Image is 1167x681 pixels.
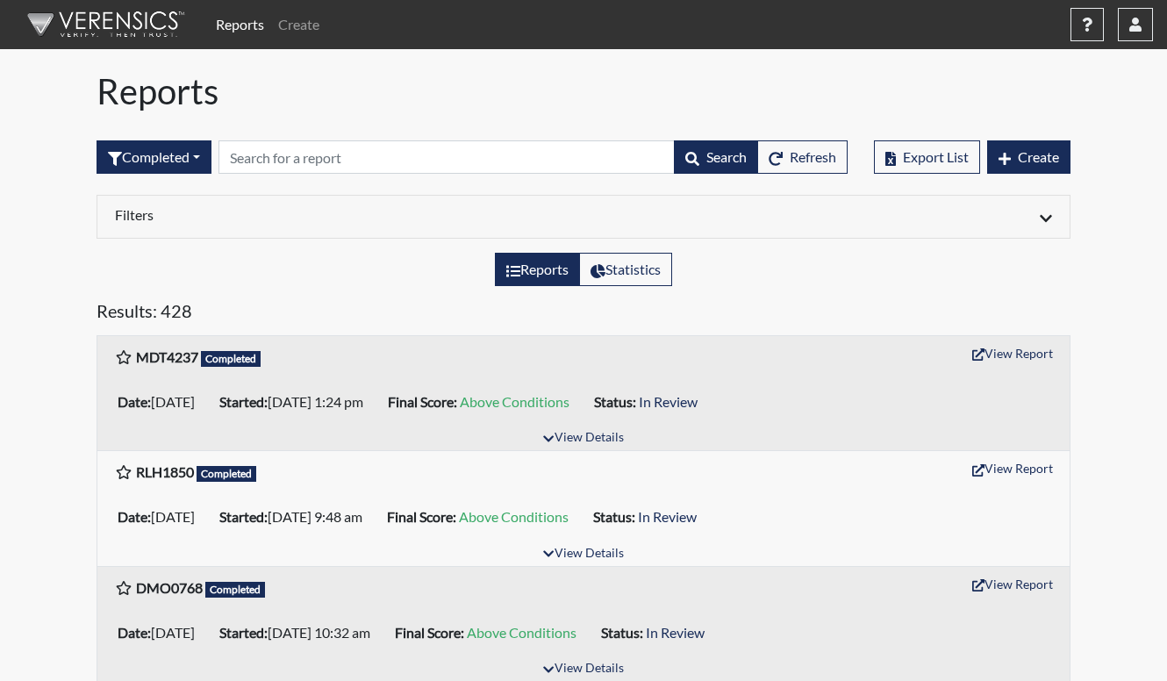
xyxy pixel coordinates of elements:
span: In Review [638,508,697,525]
span: Search [706,148,747,165]
span: Completed [201,351,261,367]
li: [DATE] [111,388,212,416]
button: Export List [874,140,980,174]
b: Started: [219,508,268,525]
h6: Filters [115,206,570,223]
button: View Report [964,455,1061,482]
li: [DATE] 9:48 am [212,503,380,531]
span: Completed [205,582,265,598]
li: [DATE] [111,619,212,647]
button: View Details [535,427,631,450]
input: Search by Registration ID, Interview Number, or Investigation Name. [218,140,675,174]
li: [DATE] 1:24 pm [212,388,381,416]
b: Status: [593,508,635,525]
a: Reports [209,7,271,42]
span: Create [1018,148,1059,165]
span: In Review [646,624,705,641]
b: Started: [219,393,268,410]
div: Click to expand/collapse filters [102,206,1065,227]
span: Above Conditions [459,508,569,525]
span: In Review [639,393,698,410]
button: Completed [97,140,211,174]
b: Started: [219,624,268,641]
span: Export List [903,148,969,165]
b: Final Score: [387,508,456,525]
b: DMO0768 [136,579,203,596]
b: Date: [118,393,151,410]
button: View Details [535,542,631,566]
li: [DATE] 10:32 am [212,619,388,647]
b: Status: [601,624,643,641]
h1: Reports [97,70,1070,112]
b: Date: [118,508,151,525]
b: Date: [118,624,151,641]
label: View the list of reports [495,253,580,286]
b: Final Score: [395,624,464,641]
b: MDT4237 [136,348,198,365]
button: Search [674,140,758,174]
span: Above Conditions [467,624,576,641]
h5: Results: 428 [97,300,1070,328]
b: Status: [594,393,636,410]
a: Create [271,7,326,42]
span: Above Conditions [460,393,569,410]
div: Filter by interview status [97,140,211,174]
span: Completed [197,466,256,482]
b: Final Score: [388,393,457,410]
button: View Report [964,570,1061,598]
b: RLH1850 [136,463,194,480]
button: View Report [964,340,1061,367]
button: View Details [535,657,631,681]
button: Create [987,140,1070,174]
li: [DATE] [111,503,212,531]
label: View statistics about completed interviews [579,253,672,286]
span: Refresh [790,148,836,165]
button: Refresh [757,140,848,174]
